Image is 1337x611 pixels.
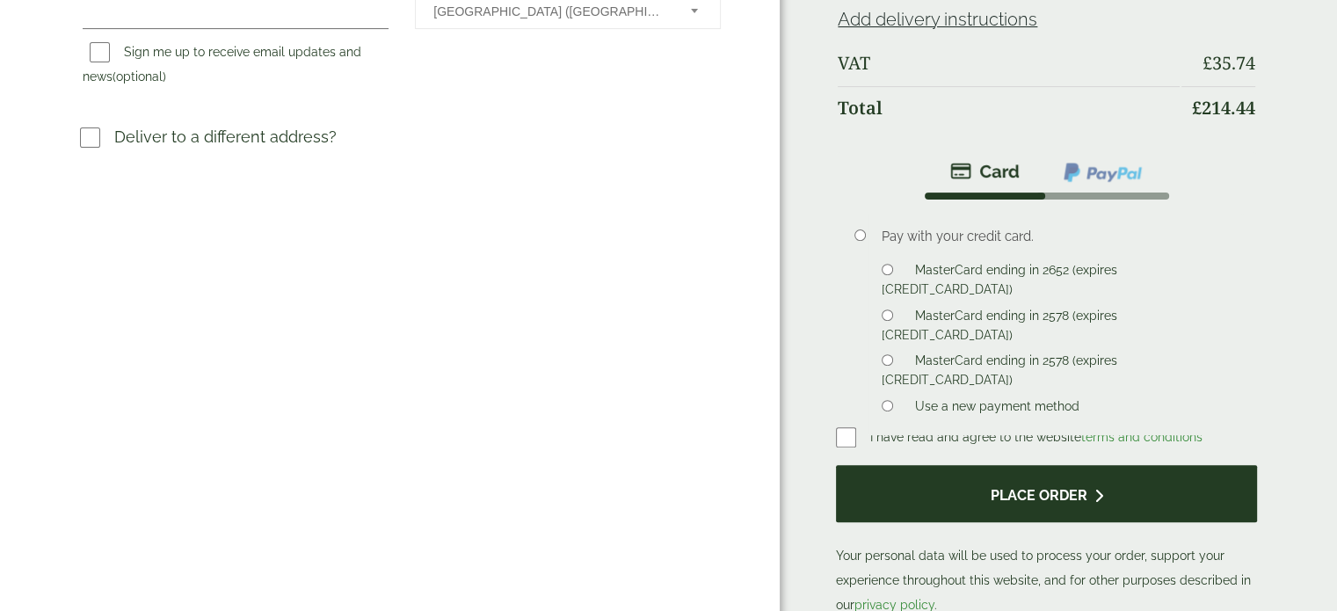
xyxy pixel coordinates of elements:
[882,227,1230,246] p: Pay with your credit card.
[1203,51,1212,75] span: £
[90,42,110,62] input: Sign me up to receive email updates and news(optional)
[838,42,1180,84] th: VAT
[950,161,1020,182] img: stripe.png
[882,353,1117,392] label: MasterCard ending in 2578 (expires [CREDIT_CARD_DATA])
[882,263,1117,302] label: MasterCard ending in 2652 (expires [CREDIT_CARD_DATA])
[908,399,1086,418] label: Use a new payment method
[83,45,361,89] label: Sign me up to receive email updates and news
[1062,161,1144,184] img: ppcp-gateway.png
[1192,96,1202,120] span: £
[1192,96,1255,120] bdi: 214.44
[1203,51,1255,75] bdi: 35.74
[838,9,1037,30] a: Add delivery instructions
[113,69,166,84] span: (optional)
[882,309,1117,347] label: MasterCard ending in 2578 (expires [CREDIT_CARD_DATA])
[836,465,1257,522] button: Place order
[838,86,1180,129] th: Total
[114,125,337,149] p: Deliver to a different address?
